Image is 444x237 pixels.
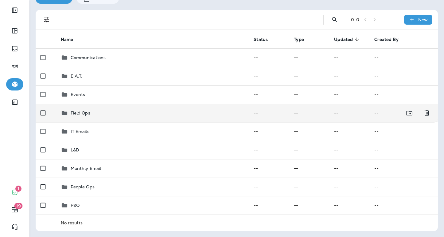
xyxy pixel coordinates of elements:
td: -- [289,141,329,159]
td: -- [329,85,369,104]
td: -- [249,122,289,141]
td: -- [369,48,438,67]
p: E.A.T. [71,74,83,78]
td: No results [56,215,418,231]
p: P&O [71,203,80,208]
td: -- [369,85,438,104]
span: Updated [334,37,353,42]
p: People Ops [71,184,95,189]
td: -- [249,48,289,67]
td: -- [289,178,329,196]
td: -- [329,122,369,141]
td: -- [289,85,329,104]
p: New [418,17,428,22]
p: Monthly Email [71,166,101,171]
button: 1 [6,186,23,199]
td: -- [329,67,369,85]
td: -- [289,104,329,122]
td: -- [329,104,369,122]
span: 1 [15,186,21,192]
span: Status [254,37,268,42]
span: 19 [14,203,23,209]
span: Created By [374,37,398,42]
td: -- [369,122,438,141]
td: -- [249,85,289,104]
p: Events [71,92,85,97]
td: -- [329,159,369,178]
td: -- [329,178,369,196]
span: Name [61,37,73,42]
td: -- [369,159,438,178]
td: -- [249,141,289,159]
td: -- [289,67,329,85]
td: -- [369,67,438,85]
span: Updated [334,37,361,42]
button: Search Templates [329,14,341,26]
td: -- [329,196,369,215]
td: -- [249,159,289,178]
p: Field Ops [71,110,90,115]
td: -- [249,196,289,215]
td: -- [289,159,329,178]
div: 0 - 0 [351,17,359,22]
p: IT Emails [71,129,89,134]
td: -- [329,141,369,159]
span: Type [294,37,304,42]
button: Move to folder [403,107,416,119]
td: -- [249,67,289,85]
td: -- [329,48,369,67]
button: Filters [41,14,53,26]
td: -- [289,196,329,215]
td: -- [369,104,418,122]
td: -- [289,48,329,67]
span: Status [254,37,276,42]
p: L&D [71,147,79,152]
td: -- [289,122,329,141]
td: -- [369,141,438,159]
td: -- [249,178,289,196]
button: Delete [421,107,433,119]
button: Expand Sidebar [6,4,23,16]
p: Communications [71,55,106,60]
button: 19 [6,203,23,216]
td: -- [249,104,289,122]
td: -- [369,196,438,215]
span: Name [61,37,81,42]
td: -- [369,178,438,196]
span: Type [294,37,312,42]
span: Created By [374,37,406,42]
